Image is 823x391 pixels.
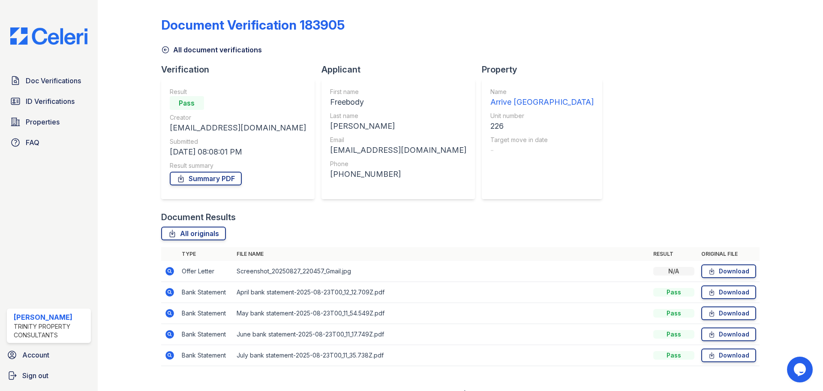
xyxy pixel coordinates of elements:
a: Properties [7,113,91,130]
div: Pass [653,351,694,360]
div: Applicant [321,64,482,76]
span: FAQ [26,137,39,148]
td: June bank statement-2025-08-23T00_11_17.749Z.pdf [233,324,650,345]
div: Target move in date [490,136,594,144]
a: Download [701,306,756,320]
td: Screenshot_20250827_220457_Gmail.jpg [233,261,650,282]
a: Summary PDF [170,172,242,185]
a: Sign out [3,367,94,384]
div: Arrive [GEOGRAPHIC_DATA] [490,96,594,108]
div: Last name [330,112,466,120]
a: All document verifications [161,45,262,55]
div: 226 [490,120,594,132]
a: Download [701,285,756,299]
a: Download [701,327,756,341]
div: Document Verification 183905 [161,17,345,33]
img: CE_Logo_Blue-a8612792a0a2168367f1c8372b55b34899dd931a85d93a1a3d3e32e68fde9ad4.png [3,27,94,45]
div: Pass [653,330,694,339]
td: May bank statement-2025-08-23T00_11_54.549Z.pdf [233,303,650,324]
div: Phone [330,160,466,168]
div: Unit number [490,112,594,120]
div: Verification [161,64,321,76]
span: Account [22,350,49,360]
div: - [490,144,594,156]
td: April bank statement-2025-08-23T00_12_12.709Z.pdf [233,282,650,303]
span: Properties [26,117,60,127]
div: [PHONE_NUMBER] [330,168,466,180]
th: Result [650,247,698,261]
div: Pass [653,309,694,318]
div: Freebody [330,96,466,108]
div: First name [330,88,466,96]
a: Download [701,264,756,278]
td: Offer Letter [178,261,233,282]
td: Bank Statement [178,324,233,345]
div: Property [482,64,609,76]
td: July bank statement-2025-08-23T00_11_35.738Z.pdf [233,345,650,366]
div: Trinity Property Consultants [14,322,87,339]
a: Name Arrive [GEOGRAPHIC_DATA] [490,88,594,108]
span: Sign out [22,370,48,381]
div: [EMAIL_ADDRESS][DOMAIN_NAME] [330,144,466,156]
div: Name [490,88,594,96]
div: [PERSON_NAME] [14,312,87,322]
a: ID Verifications [7,93,91,110]
th: File name [233,247,650,261]
div: Email [330,136,466,144]
div: Pass [170,96,204,110]
div: [EMAIL_ADDRESS][DOMAIN_NAME] [170,122,306,134]
div: Creator [170,113,306,122]
span: ID Verifications [26,96,75,106]
a: All originals [161,227,226,240]
iframe: chat widget [787,357,814,382]
th: Original file [698,247,760,261]
th: Type [178,247,233,261]
span: Doc Verifications [26,76,81,86]
td: Bank Statement [178,345,233,366]
a: Download [701,349,756,362]
div: Submitted [170,137,306,146]
div: Result summary [170,161,306,170]
div: N/A [653,267,694,276]
td: Bank Statement [178,303,233,324]
div: [DATE] 08:08:01 PM [170,146,306,158]
div: [PERSON_NAME] [330,120,466,132]
a: Doc Verifications [7,72,91,89]
div: Pass [653,288,694,297]
div: Document Results [161,211,236,223]
div: Result [170,88,306,96]
a: Account [3,346,94,364]
a: FAQ [7,134,91,151]
td: Bank Statement [178,282,233,303]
